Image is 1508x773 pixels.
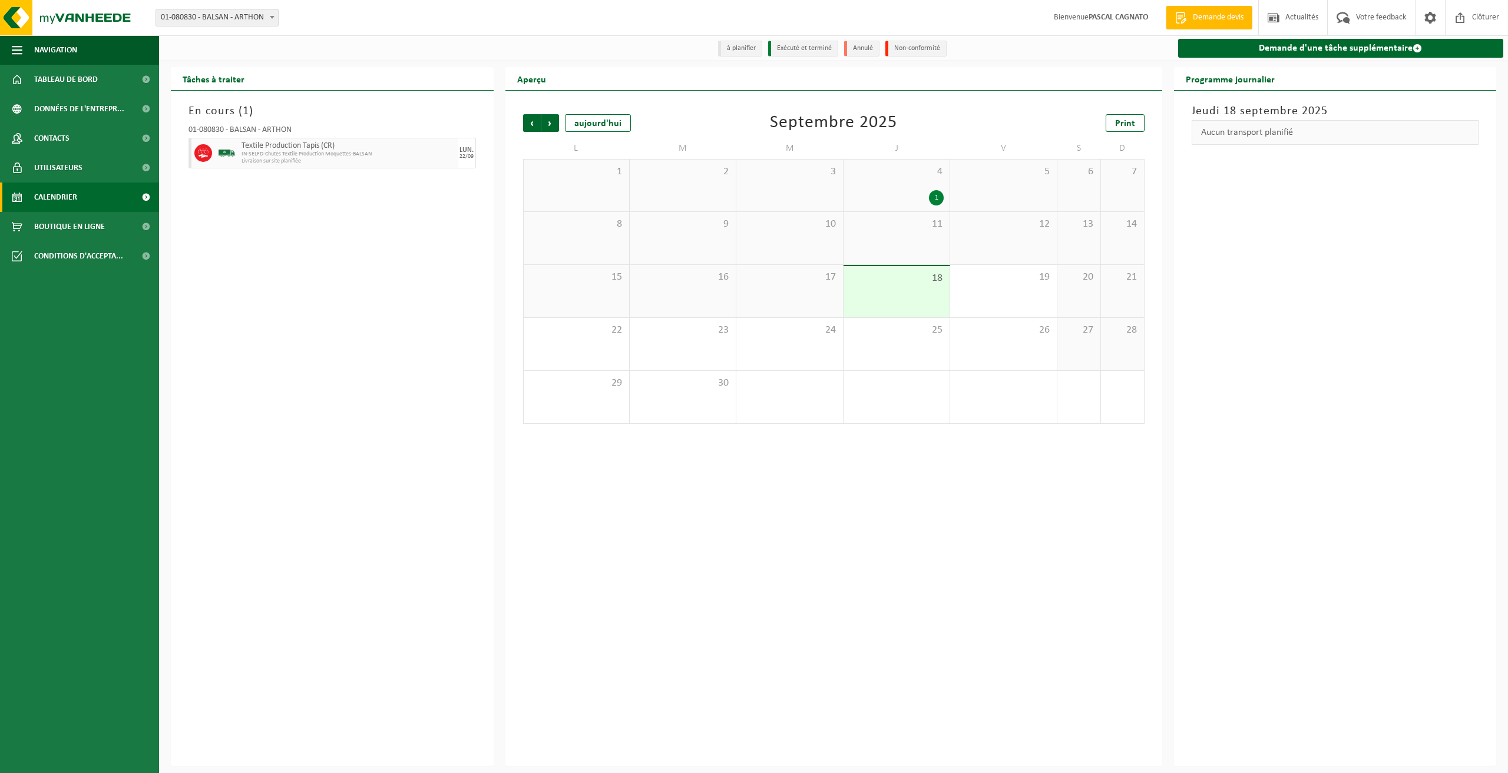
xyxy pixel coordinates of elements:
div: 1 [929,190,944,205]
span: 9 [636,218,730,231]
span: 8 [530,218,623,231]
h3: Jeudi 18 septembre 2025 [1192,102,1479,120]
h2: Aperçu [505,67,558,90]
span: 01-080830 - BALSAN - ARTHON [156,9,279,26]
span: 25 [849,324,944,337]
span: 1 [530,165,623,178]
div: 01-080830 - BALSAN - ARTHON [188,126,476,138]
span: IN-SELFD-Chutes Textile Production Moquettes-BALSAN [242,151,455,158]
td: M [630,138,736,159]
span: Calendrier [34,183,77,212]
span: 10 [742,218,836,231]
td: J [844,138,950,159]
span: 6 [1063,165,1094,178]
span: Textile Production Tapis (CR) [242,141,455,151]
span: 18 [849,272,944,285]
span: 28 [1107,324,1138,337]
span: 20 [1063,271,1094,284]
span: 21 [1107,271,1138,284]
strong: PASCAL CAGNATO [1089,13,1148,22]
h2: Tâches à traiter [171,67,256,90]
span: Précédent [523,114,541,132]
h2: Programme journalier [1174,67,1287,90]
span: 16 [636,271,730,284]
li: à planifier [718,41,762,57]
span: Boutique en ligne [34,212,105,241]
li: Exécuté et terminé [768,41,838,57]
span: Conditions d'accepta... [34,241,123,271]
td: D [1101,138,1145,159]
td: L [523,138,630,159]
td: S [1057,138,1101,159]
span: 24 [742,324,836,337]
span: 22 [530,324,623,337]
a: Print [1106,114,1145,132]
span: Print [1115,119,1135,128]
span: 13 [1063,218,1094,231]
span: 15 [530,271,623,284]
li: Non-conformité [885,41,947,57]
span: Contacts [34,124,70,153]
span: Livraison sur site planifiée [242,158,455,165]
td: V [950,138,1057,159]
li: Annulé [844,41,879,57]
div: aujourd'hui [565,114,631,132]
span: Tableau de bord [34,65,98,94]
span: 14 [1107,218,1138,231]
a: Demande d'une tâche supplémentaire [1178,39,1504,58]
span: 26 [956,324,1050,337]
span: 12 [956,218,1050,231]
img: BL-SO-LV [218,144,236,162]
span: Demande devis [1190,12,1246,24]
div: Septembre 2025 [770,114,897,132]
span: 1 [243,105,249,117]
span: Données de l'entrepr... [34,94,124,124]
span: 3 [742,165,836,178]
div: LUN. [459,147,474,154]
span: Suivant [541,114,559,132]
span: Navigation [34,35,77,65]
span: 4 [849,165,944,178]
span: 17 [742,271,836,284]
span: 19 [956,271,1050,284]
h3: En cours ( ) [188,102,476,120]
div: Aucun transport planifié [1192,120,1479,145]
span: 23 [636,324,730,337]
span: Utilisateurs [34,153,82,183]
span: 27 [1063,324,1094,337]
span: 29 [530,377,623,390]
span: 30 [636,377,730,390]
span: 5 [956,165,1050,178]
a: Demande devis [1166,6,1252,29]
span: 7 [1107,165,1138,178]
td: M [736,138,843,159]
span: 2 [636,165,730,178]
div: 22/09 [459,154,474,160]
span: 11 [849,218,944,231]
span: 01-080830 - BALSAN - ARTHON [156,9,278,26]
